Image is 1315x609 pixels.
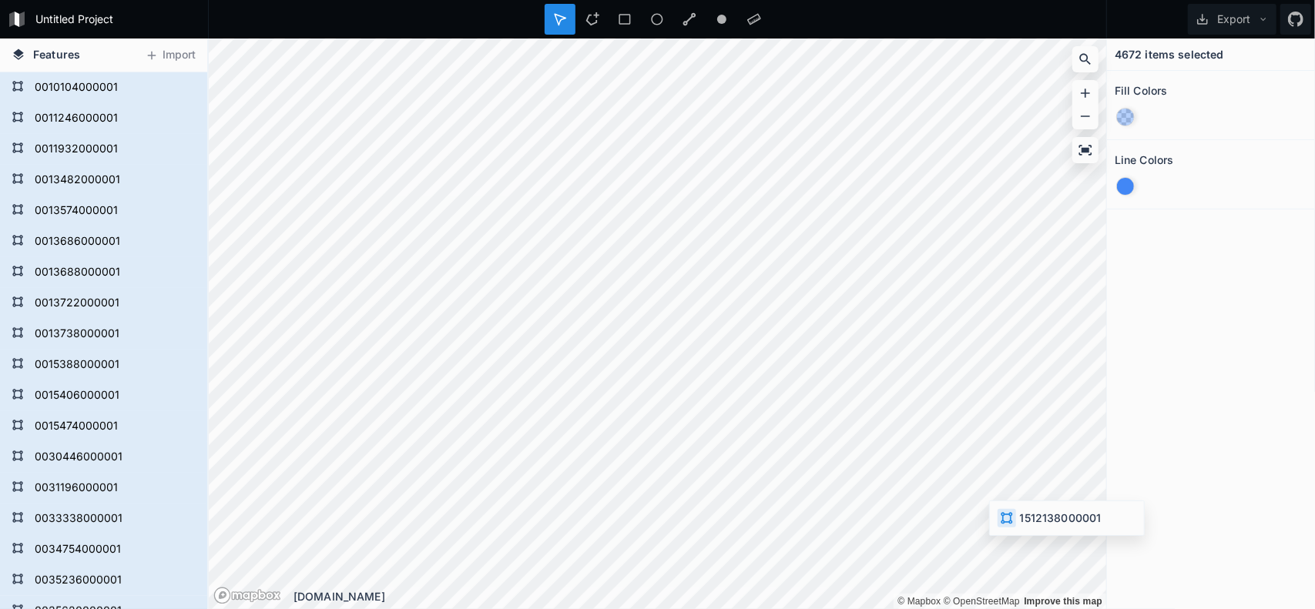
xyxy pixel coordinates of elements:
[137,43,203,68] button: Import
[1024,596,1102,607] a: Map feedback
[944,596,1020,607] a: OpenStreetMap
[897,596,941,607] a: Mapbox
[294,588,1106,604] div: [DOMAIN_NAME]
[1115,79,1168,102] h2: Fill Colors
[213,587,281,604] a: Mapbox logo
[1188,4,1276,35] button: Export
[1115,46,1224,62] h4: 4672 items selected
[33,46,80,62] span: Features
[1115,148,1174,172] h2: Line Colors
